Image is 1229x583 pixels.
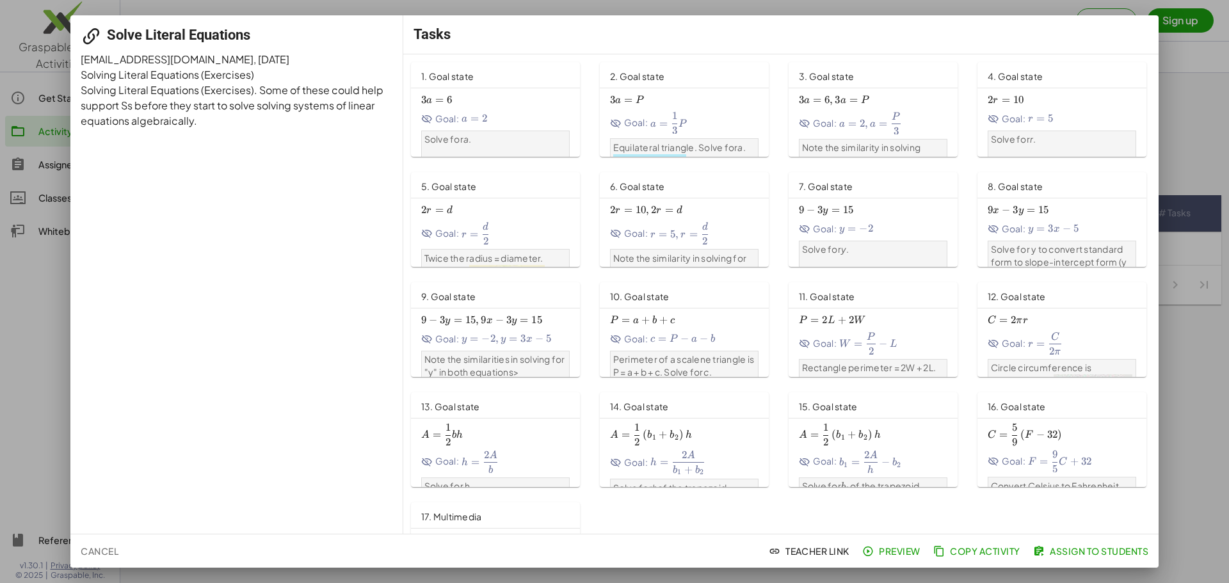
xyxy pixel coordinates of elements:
[613,154,686,232] img: b37f4e6e98c959e38d48401526e9a555b32877fa729870ab90338c9313e647fd.png
[421,314,426,326] span: 9
[864,433,867,442] span: 2
[1036,112,1045,125] span: =
[535,332,543,345] span: −
[1054,224,1060,234] span: x
[846,435,847,438] span: ​
[610,451,648,474] span: Goal:
[482,112,487,125] span: 2
[411,282,584,377] a: 9. Goal stateGoal:Note the similarities in solving for "y" in both equations>
[843,204,854,216] span: 15
[1011,314,1016,326] span: 2
[687,451,695,461] span: A
[686,430,692,440] span: h
[901,112,902,127] span: ​
[600,392,773,487] a: 14. Goal stateGoal:Solve forhof the trapezoid.
[1051,332,1059,342] span: C
[677,205,682,216] span: d
[652,433,656,442] span: 1
[847,428,856,441] span: +
[680,230,686,240] span: r
[424,133,567,146] p: Solve for .
[615,95,621,106] span: a
[991,362,1134,470] p: Circle circumference is 2 Solve for r.
[424,353,567,379] p: Note the similarities in solving for "y" in both equations>
[445,315,450,326] span: y
[641,314,650,326] span: +
[411,172,584,267] a: 5. Goal stateGoal:Twice the radius = diameter. Solve for.
[411,392,584,487] a: 13. Goal stateGoal:Solve for h.
[988,291,1046,302] span: 12. Goal state
[650,334,655,344] span: c
[1052,463,1057,475] span: 5
[624,204,632,216] span: =
[799,430,807,440] span: A
[867,332,874,342] span: P
[462,458,468,468] span: h
[451,424,452,438] span: ​
[1028,339,1033,349] span: r
[1057,428,1062,441] span: )
[839,224,844,234] span: y
[1059,457,1066,467] span: C
[446,421,451,434] span: 1
[691,334,697,344] span: a
[858,430,863,440] span: b
[988,222,1025,236] span: Goal:
[1054,374,1132,467] img: 09d089ecc8f020515f646cb76a488ac666b764732d231d15bd8bbc671df05451.png
[610,332,648,346] span: Goal:
[1052,448,1057,461] span: 9
[421,451,459,473] span: Goal:
[993,205,999,216] span: x
[881,456,890,468] span: −
[849,93,858,106] span: =
[824,93,830,106] span: 6
[421,430,430,440] span: A
[708,222,709,237] span: ​
[421,204,426,216] span: 2
[859,222,867,235] span: −
[483,235,488,248] span: 2
[822,314,827,326] span: 2
[817,204,823,216] span: 3
[831,428,836,441] span: (
[613,141,756,235] p: Equilateral triangle. Solve for .
[897,460,901,469] span: 2
[804,95,810,106] span: a
[1047,428,1058,441] span: 32
[615,205,620,216] span: r
[634,436,639,449] span: 2
[789,62,962,157] a: 3. Goal stateGoal:Note the similarity in solving forain both equations.
[799,315,806,326] span: P
[426,95,432,106] span: a
[868,428,872,441] span: )
[679,119,686,129] span: P
[977,172,1151,267] a: 8. Goal stateGoal:Solve for y to convert standard form to slope-intercept form (y = mx + b)
[526,334,533,344] span: x
[675,228,679,241] span: ,
[823,436,828,449] span: 2
[851,456,860,468] span: =
[421,401,480,412] span: 13. Goal state
[424,252,567,344] p: Twice the radius = diameter. Solve for .
[610,180,664,192] span: 6. Goal state
[874,430,881,440] span: h
[704,470,705,473] span: ​
[650,458,657,468] span: h
[670,334,677,344] span: P
[988,332,1025,355] span: Goal:
[429,314,437,326] span: −
[815,154,820,166] em: a
[462,334,467,344] span: y
[799,451,837,473] span: Goal:
[799,204,804,216] span: 9
[421,112,459,125] span: Goal:
[610,401,669,412] span: 14. Goal state
[421,332,459,346] span: Goal:
[802,243,945,256] p: Solve for .
[704,451,705,465] span: ​
[435,204,444,216] span: =
[988,204,993,216] span: 9
[789,172,962,267] a: 7. Goal stateGoal:Solve fory.
[610,291,670,302] span: 10. Goal state
[737,141,743,153] em: a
